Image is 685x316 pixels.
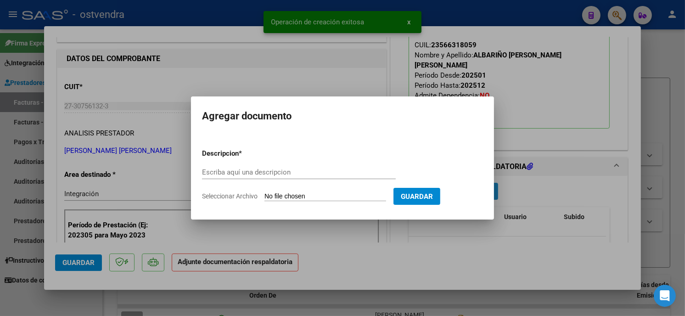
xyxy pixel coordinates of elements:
[393,188,440,205] button: Guardar
[202,148,286,159] p: Descripcion
[654,285,676,307] div: Open Intercom Messenger
[401,192,433,201] span: Guardar
[202,192,258,200] span: Seleccionar Archivo
[202,107,483,125] h2: Agregar documento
